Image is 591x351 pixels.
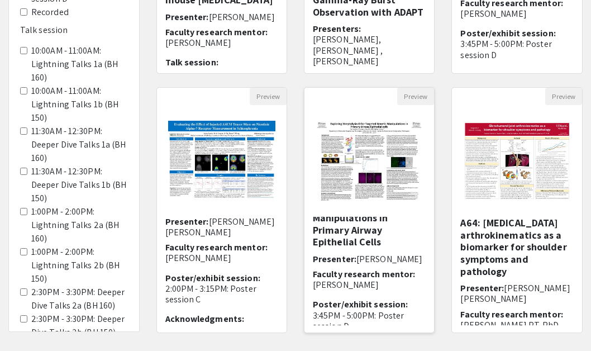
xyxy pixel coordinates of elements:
div: Open Presentation <p>C22: Evaluating the Effect of Injected ASEM Tracer Mass on Nicotinic Alpha-7... [156,87,287,333]
span: [PERSON_NAME] [209,11,275,23]
p: 3:45PM - 5:00PM: Poster session D [460,39,573,60]
p: [PERSON_NAME] PT, PhD [460,320,573,330]
div: Open Presentation <p><strong>D20: Exploring Streptolysin O for Targeted Genetic Manipulations in ... [304,87,435,333]
span: Faculty research mentor: [460,309,563,320]
button: Preview [397,88,434,105]
span: [PERSON_NAME] [356,253,422,265]
span: Faculty research mentor: [165,26,268,38]
h5: D20: Exploring Streptolysin O for Targeted Genetic Manipulations in Primary Airway Epithelial Cells [313,175,426,248]
label: 10:00AM - 11:00AM: Lightning Talks 1b (BH 150) [31,84,128,125]
span: [PERSON_NAME], [PERSON_NAME] , [PERSON_NAME] [313,34,383,67]
span: [PERSON_NAME] [PERSON_NAME] [460,282,570,305]
label: 1:00PM - 2:00PM: Lightning Talks 2a (BH 160) [31,205,128,245]
button: Preview [250,88,287,105]
p: 3:45PM - 5:00PM: Poster session D [313,310,426,331]
label: 11:30AM - 12:30PM: Deeper Dive Talks 1b (BH 150) [31,165,128,205]
img: <p>A64: Glenohumeral joint arthrokinematics as a biomarker for shoulder symptoms and pathology</p> [452,110,582,212]
h6: Presenter: [165,12,278,22]
span: Poster/exhibit session: [165,272,260,284]
h6: Presenter: [313,254,426,264]
p: [PERSON_NAME] [165,253,278,263]
label: 1:00PM - 2:00PM: Lightning Talks 2b (BH 150) [31,245,128,286]
img: <p>C22: Evaluating the Effect of Injected ASEM Tracer Mass on Nicotinic Alpha-7 Receptor Measurem... [157,110,287,212]
label: 2:30PM - 3:30PM: Deeper Dive Talks 2a (BH 160) [31,286,128,312]
label: Recorded [31,6,69,19]
h6: Presenter: [460,283,573,304]
h5: A64: [MEDICAL_DATA] arthrokinematics as a biomarker for shoulder symptoms and pathology [460,217,573,277]
iframe: Chat [8,301,47,343]
button: Preview [545,88,582,105]
label: 10:00AM - 11:00AM: Lightning Talks 1a (BH 160) [31,44,128,84]
span: [PERSON_NAME] [PERSON_NAME] [165,216,275,238]
label: 2:30PM - 3:30PM: Deeper Dive Talks 2b (BH 150) [31,312,128,339]
span: Poster/exhibit session: [460,27,555,39]
h6: Presenters: [313,23,426,67]
span: Talk session: [165,56,218,68]
label: 11:30AM - 12:30PM: Deeper Dive Talks 1a (BH 160) [31,125,128,165]
h6: Talk session [20,25,128,35]
p: [PERSON_NAME] [460,8,573,19]
p: [PERSON_NAME] [313,279,426,290]
p: [PERSON_NAME] [165,37,278,48]
span: Acknowledgments: [165,313,245,325]
span: Poster/exhibit session: [313,298,408,310]
img: <p><strong>D20: Exploring Streptolysin O for Targeted Genetic Manipulations in Primary Airway Epi... [304,110,434,212]
span: Faculty research mentor: [165,241,268,253]
p: 2:00PM - 3:15PM: Poster session C [165,283,278,305]
h6: Presenter: [165,216,278,238]
div: Open Presentation <p>A64: Glenohumeral joint arthrokinematics as a biomarker for shoulder symptom... [451,87,582,333]
span: Faculty research mentor: [313,268,415,280]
